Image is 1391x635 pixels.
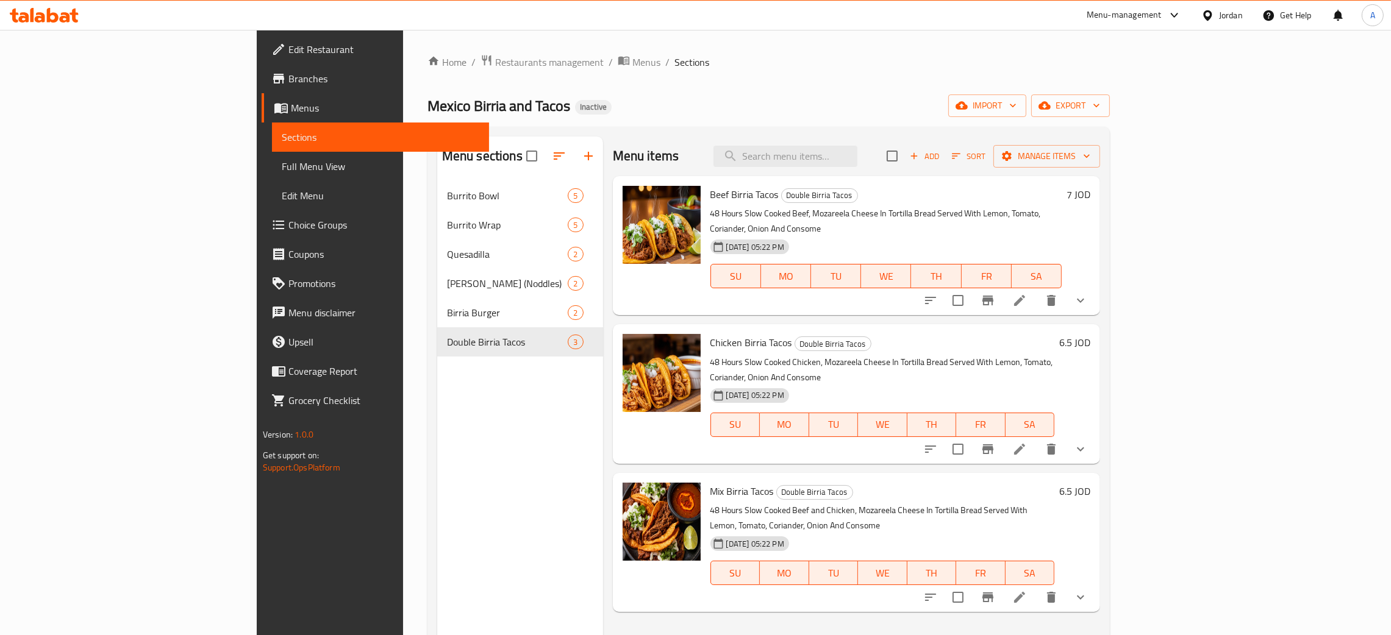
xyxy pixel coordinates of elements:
[710,561,760,585] button: SU
[437,176,603,361] nav: Menu sections
[993,145,1100,168] button: Manage items
[948,94,1026,117] button: import
[710,503,1054,533] p: 48 Hours Slow Cooked Beef and Chicken, Mozareela Cheese In Tortilla Bread Served With Lemon, Toma...
[916,583,945,612] button: sort-choices
[262,210,489,239] a: Choice Groups
[427,54,1110,70] nav: breadcrumb
[1066,583,1095,612] button: show more
[949,147,989,166] button: Sort
[1037,435,1066,464] button: delete
[272,152,489,181] a: Full Menu View
[973,435,1003,464] button: Branch-specific-item
[495,55,604,69] span: Restaurants management
[288,393,479,408] span: Grocery Checklist
[952,149,985,163] span: Sort
[262,386,489,415] a: Grocery Checklist
[262,64,489,93] a: Branches
[519,143,545,169] span: Select all sections
[437,210,603,239] div: Burrito Wrap5
[575,100,612,115] div: Inactive
[776,485,853,500] div: Double Birria Tacos
[811,264,861,288] button: TU
[568,190,582,202] span: 5
[447,276,568,291] div: Birria Ramen (Noddles)
[568,219,582,231] span: 5
[761,264,811,288] button: MO
[907,561,957,585] button: TH
[623,186,701,264] img: Beef Birria Tacos
[437,269,603,298] div: [PERSON_NAME] (Noddles)2
[282,130,479,144] span: Sections
[795,336,871,351] div: Double Birria Tacos
[908,149,941,163] span: Add
[710,264,761,288] button: SU
[721,241,789,253] span: [DATE] 05:22 PM
[568,276,583,291] div: items
[437,181,603,210] div: Burrito Bowl5
[288,42,479,57] span: Edit Restaurant
[863,564,903,582] span: WE
[263,459,340,475] a: Support.OpsPlatform
[1066,435,1095,464] button: show more
[447,188,568,203] span: Burrito Bowl
[766,268,806,285] span: MO
[568,336,582,348] span: 3
[945,436,971,462] span: Select to update
[613,147,679,165] h2: Menu items
[858,561,907,585] button: WE
[282,188,479,203] span: Edit Menu
[814,416,854,433] span: TU
[282,159,479,174] span: Full Menu View
[1006,561,1055,585] button: SA
[905,147,944,166] span: Add item
[1010,416,1050,433] span: SA
[809,561,859,585] button: TU
[1067,186,1090,203] h6: 7 JOD
[272,181,489,210] a: Edit Menu
[721,538,789,550] span: [DATE] 05:22 PM
[916,286,945,315] button: sort-choices
[568,278,582,289] span: 2
[967,268,1007,285] span: FR
[945,584,971,610] span: Select to update
[716,268,756,285] span: SU
[568,188,583,203] div: items
[447,218,568,232] div: Burrito Wrap
[1006,413,1055,437] button: SA
[665,55,670,69] li: /
[958,98,1017,113] span: import
[263,427,293,442] span: Version:
[437,327,603,357] div: Double Birria Tacos3
[1059,334,1090,351] h6: 6.5 JOD
[618,54,660,70] a: Menus
[609,55,613,69] li: /
[710,482,774,500] span: Mix Birria Tacos
[1073,293,1088,308] svg: Show Choices
[263,447,319,463] span: Get support on:
[713,146,857,167] input: search
[291,101,479,115] span: Menus
[866,268,906,285] span: WE
[447,276,568,291] span: [PERSON_NAME] (Noddles)
[262,298,489,327] a: Menu disclaimer
[782,188,857,202] span: Double Birria Tacos
[568,249,582,260] span: 2
[262,93,489,122] a: Menus
[288,305,479,320] span: Menu disclaimer
[956,561,1006,585] button: FR
[1017,268,1057,285] span: SA
[721,389,789,401] span: [DATE] 05:22 PM
[1073,442,1088,456] svg: Show Choices
[816,268,856,285] span: TU
[973,286,1003,315] button: Branch-specific-item
[760,561,809,585] button: MO
[1012,264,1062,288] button: SA
[710,413,760,437] button: SU
[568,247,583,261] div: items
[1087,8,1162,23] div: Menu-management
[262,35,489,64] a: Edit Restaurant
[288,335,479,349] span: Upsell
[632,55,660,69] span: Menus
[1059,483,1090,500] h6: 6.5 JOD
